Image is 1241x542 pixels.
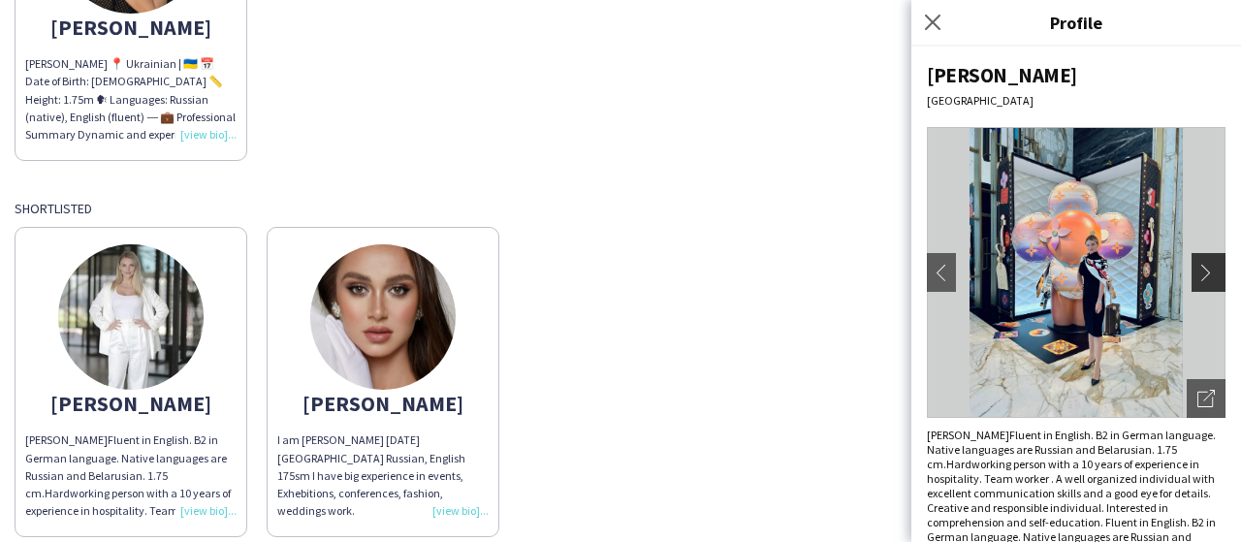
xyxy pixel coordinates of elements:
span: Fluent in English. B2 in German language. Native languages are Russian and Belarusian. 1.75 cm. [25,432,227,500]
div: [PERSON_NAME] 📍 Ukrainian | 🇺🇦 📅 Date of Birth: [DEMOGRAPHIC_DATA] 📏 Height: 1.75m 🗣 Languages: R... [25,55,237,143]
img: thumb-66672dfbc5147.jpeg [58,244,204,390]
div: Open photos pop-in [1187,379,1225,418]
h3: Profile [911,10,1241,35]
div: [GEOGRAPHIC_DATA] [927,93,1225,108]
img: thumb-a9fbda4c-252d-425b-af8b-91dde0a5ca79.jpg [310,244,456,390]
div: Shortlisted [15,200,1226,217]
span: [PERSON_NAME] [25,432,108,447]
div: [PERSON_NAME] [277,395,489,412]
span: Fluent in English. B2 in German language. Native languages are Russian and Belarusian. 1.75 cm. [927,428,1216,471]
img: Crew avatar or photo [927,127,1225,418]
div: [PERSON_NAME] [927,62,1225,88]
span: I am [PERSON_NAME] [DATE] [GEOGRAPHIC_DATA] Russian, English 175sm I have big experience in event... [277,432,465,518]
span: [PERSON_NAME] [927,428,1009,442]
div: [PERSON_NAME] [25,18,237,36]
div: [PERSON_NAME] [25,395,237,412]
